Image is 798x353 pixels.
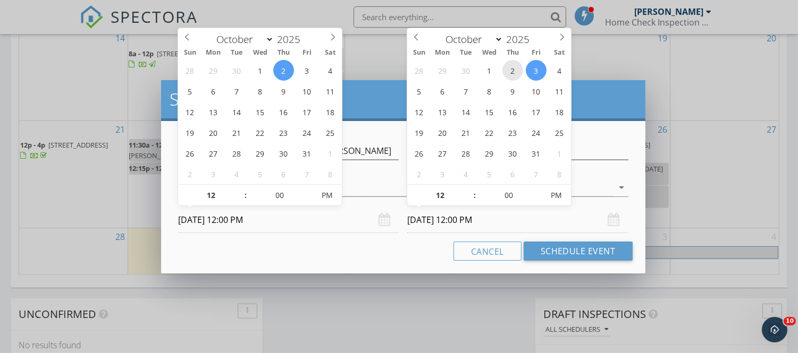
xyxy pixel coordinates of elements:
[320,81,341,101] span: October 11, 2025
[226,163,247,184] span: November 4, 2025
[479,101,500,122] span: October 15, 2025
[549,143,570,163] span: November 1, 2025
[250,122,271,143] span: October 22, 2025
[180,122,200,143] span: October 19, 2025
[318,49,342,56] span: Sat
[784,317,796,325] span: 10
[502,122,523,143] span: October 23, 2025
[502,101,523,122] span: October 16, 2025
[479,81,500,101] span: October 8, 2025
[616,181,628,194] i: arrow_drop_down
[250,163,271,184] span: November 5, 2025
[454,49,477,56] span: Tue
[226,122,247,143] span: October 21, 2025
[432,101,453,122] span: October 13, 2025
[203,143,224,163] span: October 27, 2025
[273,60,294,81] span: October 2, 2025
[549,163,570,184] span: November 8, 2025
[273,81,294,101] span: October 9, 2025
[273,101,294,122] span: October 16, 2025
[180,163,200,184] span: November 2, 2025
[526,101,547,122] span: October 17, 2025
[453,242,522,261] button: Cancel
[409,81,430,101] span: October 5, 2025
[273,122,294,143] span: October 23, 2025
[180,143,200,163] span: October 26, 2025
[526,81,547,101] span: October 10, 2025
[407,207,628,233] input: Select date
[456,163,476,184] span: November 4, 2025
[456,101,476,122] span: October 14, 2025
[272,49,295,56] span: Thu
[526,143,547,163] span: October 31, 2025
[180,81,200,101] span: October 5, 2025
[178,49,201,56] span: Sun
[432,81,453,101] span: October 6, 2025
[320,60,341,81] span: October 4, 2025
[320,101,341,122] span: October 18, 2025
[542,185,571,206] span: Click to toggle
[244,185,247,206] span: :
[180,101,200,122] span: October 12, 2025
[431,49,454,56] span: Mon
[456,143,476,163] span: October 28, 2025
[502,163,523,184] span: November 6, 2025
[274,32,309,46] input: Year
[524,242,633,261] button: Schedule Event
[409,163,430,184] span: November 2, 2025
[273,163,294,184] span: November 6, 2025
[762,317,787,342] iframe: Intercom live chat
[203,60,224,81] span: September 29, 2025
[409,122,430,143] span: October 19, 2025
[225,49,248,56] span: Tue
[407,49,431,56] span: Sun
[313,185,342,206] span: Click to toggle
[180,60,200,81] span: September 28, 2025
[250,101,271,122] span: October 15, 2025
[477,49,501,56] span: Wed
[409,101,430,122] span: October 12, 2025
[203,163,224,184] span: November 3, 2025
[503,32,538,46] input: Year
[273,143,294,163] span: October 30, 2025
[524,49,548,56] span: Fri
[526,163,547,184] span: November 7, 2025
[432,60,453,81] span: September 29, 2025
[409,143,430,163] span: October 26, 2025
[456,60,476,81] span: September 30, 2025
[549,60,570,81] span: October 4, 2025
[409,60,430,81] span: September 28, 2025
[203,101,224,122] span: October 13, 2025
[226,60,247,81] span: September 30, 2025
[549,101,570,122] span: October 18, 2025
[250,81,271,101] span: October 8, 2025
[226,101,247,122] span: October 14, 2025
[203,122,224,143] span: October 20, 2025
[201,49,225,56] span: Mon
[432,122,453,143] span: October 20, 2025
[456,81,476,101] span: October 7, 2025
[248,49,272,56] span: Wed
[456,122,476,143] span: October 21, 2025
[501,49,524,56] span: Thu
[320,143,341,163] span: November 1, 2025
[502,60,523,81] span: October 2, 2025
[250,60,271,81] span: October 1, 2025
[502,143,523,163] span: October 30, 2025
[295,49,318,56] span: Fri
[226,143,247,163] span: October 28, 2025
[320,122,341,143] span: October 25, 2025
[297,163,317,184] span: November 7, 2025
[432,143,453,163] span: October 27, 2025
[549,122,570,143] span: October 25, 2025
[432,163,453,184] span: November 3, 2025
[170,89,636,110] h2: Schedule Event
[297,60,317,81] span: October 3, 2025
[548,49,571,56] span: Sat
[297,122,317,143] span: October 24, 2025
[297,81,317,101] span: October 10, 2025
[479,143,500,163] span: October 29, 2025
[479,163,500,184] span: November 5, 2025
[297,143,317,163] span: October 31, 2025
[526,122,547,143] span: October 24, 2025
